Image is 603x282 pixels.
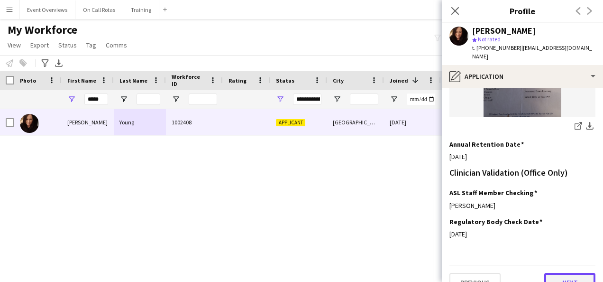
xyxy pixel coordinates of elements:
[384,109,441,135] div: [DATE]
[67,77,96,84] span: First Name
[276,77,294,84] span: Status
[189,94,217,105] input: Workforce ID Filter Input
[478,36,501,43] span: Not rated
[67,95,76,103] button: Open Filter Menu
[442,65,603,88] div: Application
[137,94,160,105] input: Last Name Filter Input
[449,188,537,197] h3: ASL Staff Member Checking
[449,152,595,161] div: [DATE]
[449,217,542,226] h3: Regulatory Body Check Date
[27,39,53,51] a: Export
[390,95,398,103] button: Open Filter Menu
[30,41,49,49] span: Export
[58,41,77,49] span: Status
[39,57,51,69] app-action-btn: Advanced filters
[449,230,595,238] div: [DATE]
[75,0,123,19] button: On Call Rotas
[333,95,341,103] button: Open Filter Menu
[20,77,36,84] span: Photo
[449,140,524,149] h3: Annual Retention Date
[172,95,180,103] button: Open Filter Menu
[82,39,100,51] a: Tag
[472,27,536,35] div: [PERSON_NAME]
[350,94,378,105] input: City Filter Input
[20,114,39,133] img: Donna Young
[53,57,64,69] app-action-btn: Export XLSX
[449,169,568,177] h3: Clinician Validation (Office Only)
[333,77,344,84] span: City
[276,95,284,103] button: Open Filter Menu
[119,77,147,84] span: Last Name
[84,94,108,105] input: First Name Filter Input
[276,119,305,126] span: Applicant
[8,41,21,49] span: View
[55,39,81,51] a: Status
[62,109,114,135] div: [PERSON_NAME]
[172,73,206,87] span: Workforce ID
[8,23,77,37] span: My Workforce
[123,0,159,19] button: Training
[166,109,223,135] div: 1002408
[119,95,128,103] button: Open Filter Menu
[327,109,384,135] div: [GEOGRAPHIC_DATA]
[106,41,127,49] span: Comms
[407,94,435,105] input: Joined Filter Input
[114,109,166,135] div: Young
[442,5,603,17] h3: Profile
[472,44,592,60] span: | [EMAIL_ADDRESS][DOMAIN_NAME]
[86,41,96,49] span: Tag
[390,77,408,84] span: Joined
[4,39,25,51] a: View
[472,44,521,51] span: t. [PHONE_NUMBER]
[228,77,247,84] span: Rating
[102,39,131,51] a: Comms
[449,201,595,210] div: [PERSON_NAME]
[19,0,75,19] button: Event Overviews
